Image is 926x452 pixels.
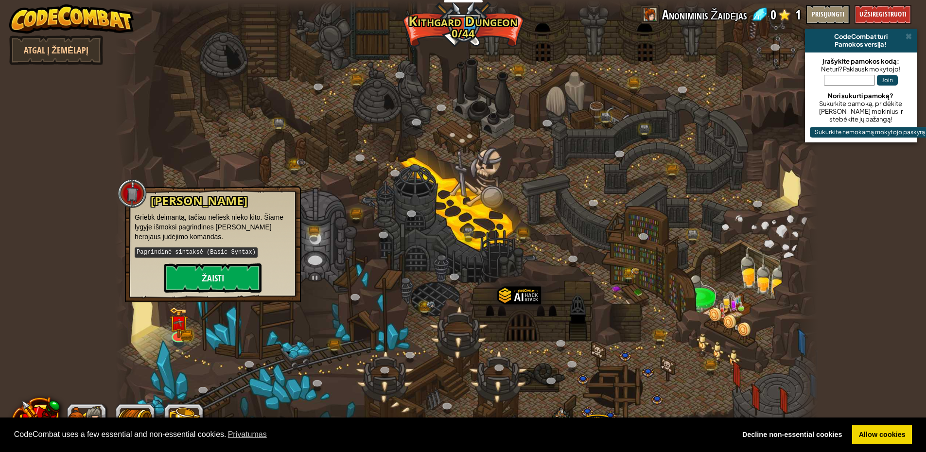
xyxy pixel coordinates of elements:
[350,209,361,218] img: bronze-chest.png
[795,5,801,24] span: 1
[173,319,184,327] img: portrait.png
[518,229,528,238] img: bronze-chest.png
[810,100,912,123] div: Sukurkite pamoką, pridėkite [PERSON_NAME] mokinius ir stebėkite jų pažangą!
[419,302,430,311] img: gold-chest.png
[809,40,913,48] div: Pamokos versija!
[135,247,258,258] kbd: Pagrindinė sintaksė (Basic Syntax)
[810,92,912,100] div: Nori sukurti pamoką?
[639,125,650,134] img: silver-chest.png
[513,66,524,75] img: bronze-chest.png
[855,5,911,24] button: Užsiregistruoti
[351,75,362,84] img: bronze-chest.png
[151,192,247,209] span: [PERSON_NAME]
[806,5,850,24] button: Prisijungti
[164,263,262,293] button: Žaisti
[9,4,134,34] img: CodeCombat - Learn how to code by playing a game
[227,427,268,442] a: learn more about cookies
[629,79,639,87] img: bronze-chest.png
[852,425,912,445] a: allow cookies
[135,212,291,242] p: Griebk deimantą, tačiau neliesk nieko kito. Šiame lygyje išmoksi pagrindines [PERSON_NAME] heroja...
[600,113,611,122] img: silver-chest.png
[810,57,912,65] div: Įrašykite pamokos kodą:
[666,165,677,174] img: bronze-chest.png
[631,268,640,275] img: portrait.png
[809,33,913,40] div: CodeCombat turi
[297,159,305,166] img: portrait.png
[463,228,474,237] img: silver-chest.png
[810,65,912,73] div: Neturi? Paklausk mokytojo!
[662,5,747,24] span: Anoniminis Žaidėjas
[169,307,188,338] img: level-banner-unlock.png
[705,361,716,369] img: bronze-chest.png
[9,35,103,65] a: Back to Map
[14,427,728,442] span: CodeCombat uses a few essential and non-essential cookies.
[426,301,435,308] img: portrait.png
[289,160,300,169] img: gold-chest.png
[309,227,319,236] img: bronze-chest.png
[877,75,898,86] button: Join
[329,340,340,349] img: bronze-chest.png
[181,330,193,340] img: bronze-chest.png
[687,230,698,239] img: silver-chest.png
[624,268,634,278] img: gold-chest.png
[274,119,284,127] img: silver-chest.png
[654,330,665,339] img: bronze-chest.png
[735,425,849,445] a: deny cookies
[770,5,776,24] span: 0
